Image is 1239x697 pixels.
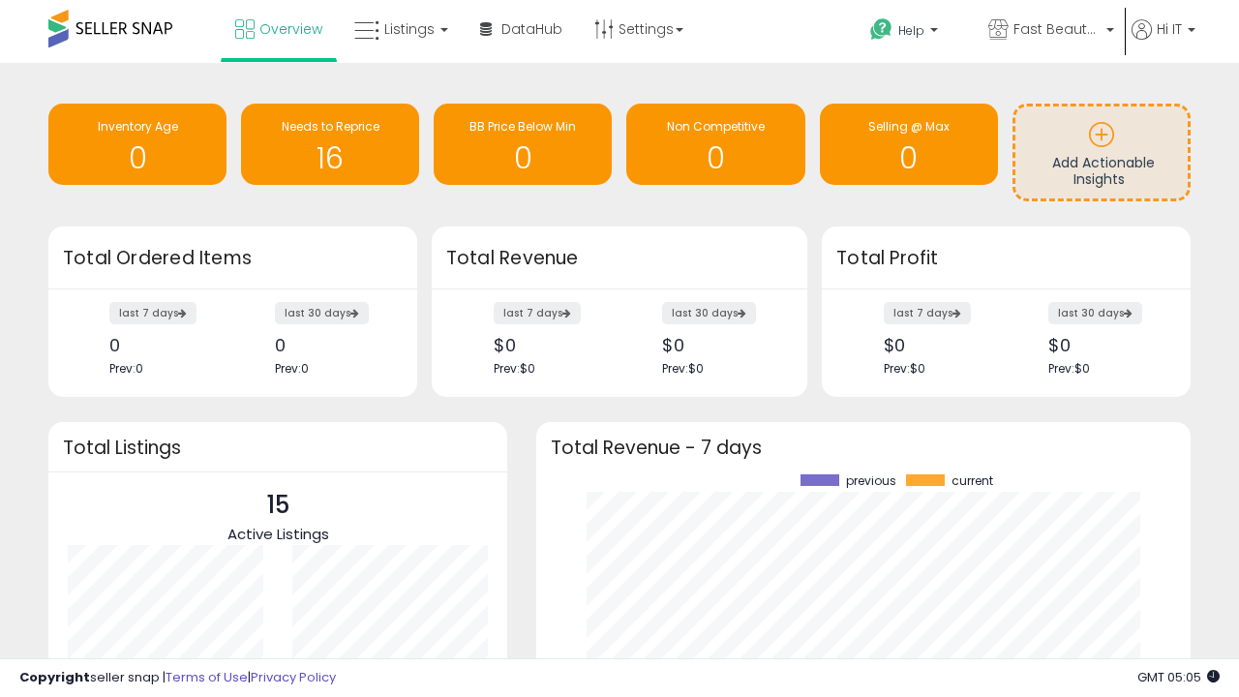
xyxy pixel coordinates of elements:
a: Needs to Reprice 16 [241,104,419,185]
a: Add Actionable Insights [1015,106,1188,198]
span: Non Competitive [667,118,765,135]
span: Selling @ Max [868,118,950,135]
span: previous [846,474,896,488]
span: Prev: $0 [1048,360,1090,377]
span: current [952,474,993,488]
i: Get Help [869,17,893,42]
h3: Total Revenue - 7 days [551,440,1176,455]
h3: Total Profit [836,245,1176,272]
h1: 0 [830,142,988,174]
span: Overview [259,19,322,39]
label: last 7 days [494,302,581,324]
label: last 7 days [884,302,971,324]
span: Add Actionable Insights [1052,153,1155,190]
span: Prev: $0 [662,360,704,377]
div: $0 [884,335,992,355]
a: Help [855,3,971,63]
p: 15 [227,487,329,524]
h3: Total Ordered Items [63,245,403,272]
a: Privacy Policy [251,668,336,686]
div: 0 [109,335,218,355]
h1: 0 [443,142,602,174]
span: Help [898,22,924,39]
h3: Total Revenue [446,245,793,272]
h1: 16 [251,142,409,174]
span: Prev: $0 [494,360,535,377]
div: 0 [275,335,383,355]
label: last 7 days [109,302,196,324]
label: last 30 days [275,302,369,324]
a: Selling @ Max 0 [820,104,998,185]
strong: Copyright [19,668,90,686]
h1: 0 [636,142,795,174]
span: 2025-10-13 05:05 GMT [1137,668,1220,686]
label: last 30 days [1048,302,1142,324]
span: Needs to Reprice [282,118,379,135]
span: DataHub [501,19,562,39]
div: seller snap | | [19,669,336,687]
h3: Total Listings [63,440,493,455]
div: $0 [662,335,773,355]
span: Listings [384,19,435,39]
span: Active Listings [227,524,329,544]
span: Hi IT [1157,19,1182,39]
a: Hi IT [1132,19,1195,63]
div: $0 [1048,335,1157,355]
h1: 0 [58,142,217,174]
div: $0 [494,335,605,355]
a: BB Price Below Min 0 [434,104,612,185]
span: Prev: 0 [275,360,309,377]
a: Inventory Age 0 [48,104,227,185]
span: Prev: $0 [884,360,925,377]
span: Inventory Age [98,118,178,135]
label: last 30 days [662,302,756,324]
span: Prev: 0 [109,360,143,377]
a: Non Competitive 0 [626,104,804,185]
span: Fast Beauty ([GEOGRAPHIC_DATA]) [1013,19,1101,39]
span: BB Price Below Min [469,118,576,135]
a: Terms of Use [166,668,248,686]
